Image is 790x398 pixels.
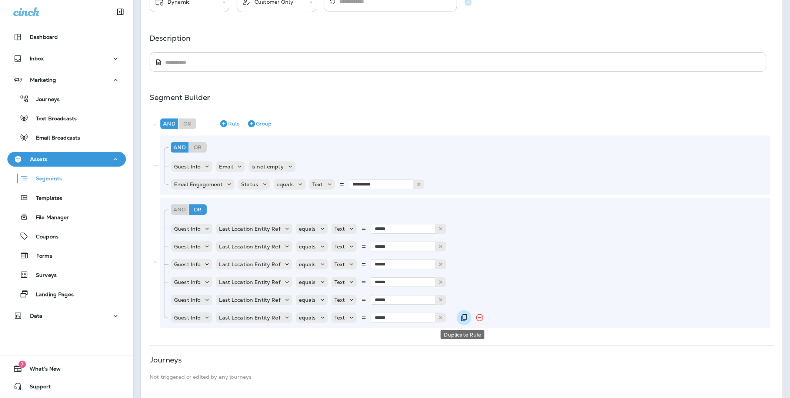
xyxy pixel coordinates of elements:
[7,248,126,263] button: Forms
[7,91,126,107] button: Journeys
[29,291,74,298] p: Landing Pages
[29,96,60,103] p: Journeys
[7,170,126,186] button: Segments
[150,35,191,41] p: Description
[219,297,280,303] p: Last Location Entity Ref
[29,234,59,241] p: Coupons
[7,308,126,323] button: Data
[7,152,126,167] button: Assets
[251,164,284,170] p: is not empty
[110,4,131,19] button: Collapse Sidebar
[29,195,62,202] p: Templates
[171,142,189,153] div: And
[30,156,47,162] p: Assets
[29,272,57,279] p: Surveys
[7,30,126,44] button: Dashboard
[174,226,200,232] p: Guest Info
[334,261,345,267] p: Text
[334,279,345,285] p: Text
[30,56,44,61] p: Inbox
[7,209,126,225] button: File Manager
[7,267,126,282] button: Surveys
[174,244,200,250] p: Guest Info
[219,244,280,250] p: Last Location Entity Ref
[29,135,80,142] p: Email Broadcasts
[299,261,316,267] p: equals
[29,116,77,123] p: Text Broadcasts
[299,297,316,303] p: equals
[219,164,233,170] p: Email
[174,181,223,187] p: Email Engagement
[29,253,52,260] p: Forms
[174,297,200,303] p: Guest Info
[334,297,345,303] p: Text
[7,73,126,87] button: Marketing
[472,310,487,325] button: Remove Rule
[219,279,280,285] p: Last Location Entity Ref
[30,313,43,319] p: Data
[160,118,178,129] div: And
[219,226,280,232] p: Last Location Entity Ref
[7,110,126,126] button: Text Broadcasts
[277,181,294,187] p: equals
[174,261,200,267] p: Guest Info
[219,261,280,267] p: Last Location Entity Ref
[216,118,243,130] button: Rule
[299,244,316,250] p: equals
[29,175,62,183] p: Segments
[334,244,345,250] p: Text
[30,77,56,83] p: Marketing
[150,357,182,363] p: Journeys
[7,228,126,244] button: Coupons
[171,204,189,215] div: And
[457,310,471,325] button: Duplicate Rule
[30,34,58,40] p: Dashboard
[219,315,280,321] p: Last Location Entity Ref
[174,164,200,170] p: Guest Info
[299,279,316,285] p: equals
[7,379,126,394] button: Support
[241,181,258,187] p: Status
[312,181,323,187] p: Text
[299,315,316,321] p: equals
[244,118,274,130] button: Group
[7,361,126,376] button: 7What's New
[19,361,26,368] span: 7
[334,315,345,321] p: Text
[7,51,126,66] button: Inbox
[22,366,61,375] span: What's New
[189,142,207,153] div: Or
[7,286,126,302] button: Landing Pages
[174,279,200,285] p: Guest Info
[7,130,126,145] button: Email Broadcasts
[22,384,51,392] span: Support
[150,374,774,380] p: Not triggered or edited by any journeys
[29,214,69,221] p: File Manager
[174,315,200,321] p: Guest Info
[7,190,126,205] button: Templates
[150,94,210,100] p: Segment Builder
[179,118,196,129] div: Or
[299,226,316,232] p: equals
[334,226,345,232] p: Text
[441,330,484,339] div: Duplicate Rule
[189,204,207,215] div: Or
